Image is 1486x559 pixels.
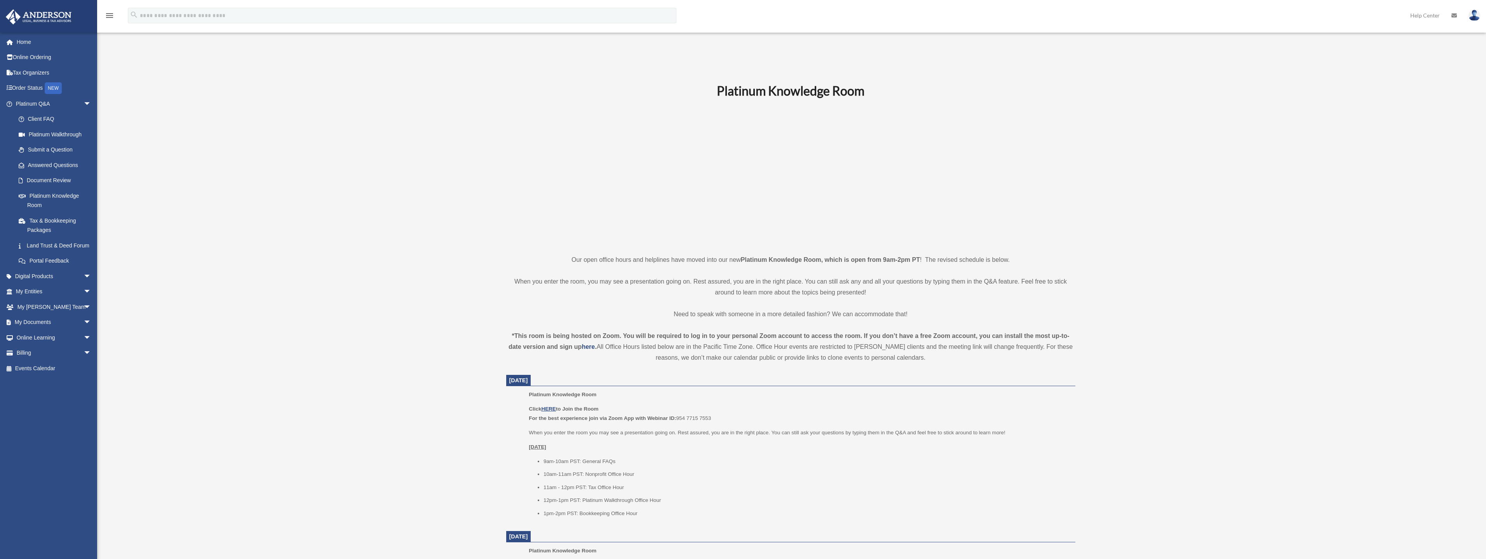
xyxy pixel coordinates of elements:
a: Billingarrow_drop_down [5,345,103,361]
a: Tax Organizers [5,65,103,80]
div: NEW [45,82,62,94]
a: Land Trust & Deed Forum [11,238,103,253]
i: search [130,10,138,19]
a: Platinum Q&Aarrow_drop_down [5,96,103,111]
b: Platinum Knowledge Room [717,83,864,98]
a: Document Review [11,173,103,188]
iframe: 231110_Toby_KnowledgeRoom [674,109,907,240]
strong: Platinum Knowledge Room, which is open from 9am-2pm PT [741,256,920,263]
b: For the best experience join via Zoom App with Webinar ID: [529,415,676,421]
span: arrow_drop_down [84,315,99,331]
strong: *This room is being hosted on Zoom. You will be required to log in to your personal Zoom account ... [509,333,1070,350]
a: Online Learningarrow_drop_down [5,330,103,345]
span: arrow_drop_down [84,268,99,284]
a: HERE [541,406,556,412]
a: Submit a Question [11,142,103,158]
a: Client FAQ [11,111,103,127]
img: User Pic [1469,10,1480,21]
li: 11am - 12pm PST: Tax Office Hour [544,483,1070,492]
a: Tax & Bookkeeping Packages [11,213,103,238]
a: My Entitiesarrow_drop_down [5,284,103,300]
span: arrow_drop_down [84,96,99,112]
a: Portal Feedback [11,253,103,269]
p: When you enter the room, you may see a presentation going on. Rest assured, you are in the right ... [506,276,1075,298]
span: arrow_drop_down [84,330,99,346]
p: When you enter the room you may see a presentation going on. Rest assured, you are in the right p... [529,428,1070,437]
div: All Office Hours listed below are in the Pacific Time Zone. Office Hour events are restricted to ... [506,331,1075,363]
b: Click to Join the Room [529,406,598,412]
a: Home [5,34,103,50]
a: Order StatusNEW [5,80,103,96]
a: My Documentsarrow_drop_down [5,315,103,330]
a: Digital Productsarrow_drop_down [5,268,103,284]
span: [DATE] [509,533,528,540]
span: [DATE] [509,377,528,383]
a: Answered Questions [11,157,103,173]
u: [DATE] [529,444,546,450]
p: Need to speak with someone in a more detailed fashion? We can accommodate that! [506,309,1075,320]
li: 10am-11am PST: Nonprofit Office Hour [544,470,1070,479]
span: Platinum Knowledge Room [529,548,596,554]
i: menu [105,11,114,20]
li: 12pm-1pm PST: Platinum Walkthrough Office Hour [544,496,1070,505]
a: My [PERSON_NAME] Teamarrow_drop_down [5,299,103,315]
li: 1pm-2pm PST: Bookkeeping Office Hour [544,509,1070,518]
span: arrow_drop_down [84,345,99,361]
a: Platinum Knowledge Room [11,188,99,213]
span: Platinum Knowledge Room [529,392,596,397]
a: Online Ordering [5,50,103,65]
a: Events Calendar [5,360,103,376]
p: 954 7715 7553 [529,404,1070,423]
span: arrow_drop_down [84,299,99,315]
a: menu [105,14,114,20]
a: Platinum Walkthrough [11,127,103,142]
strong: . [595,343,596,350]
a: here [582,343,595,350]
p: Our open office hours and helplines have moved into our new ! The revised schedule is below. [506,254,1075,265]
img: Anderson Advisors Platinum Portal [3,9,74,24]
span: arrow_drop_down [84,284,99,300]
li: 9am-10am PST: General FAQs [544,457,1070,466]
